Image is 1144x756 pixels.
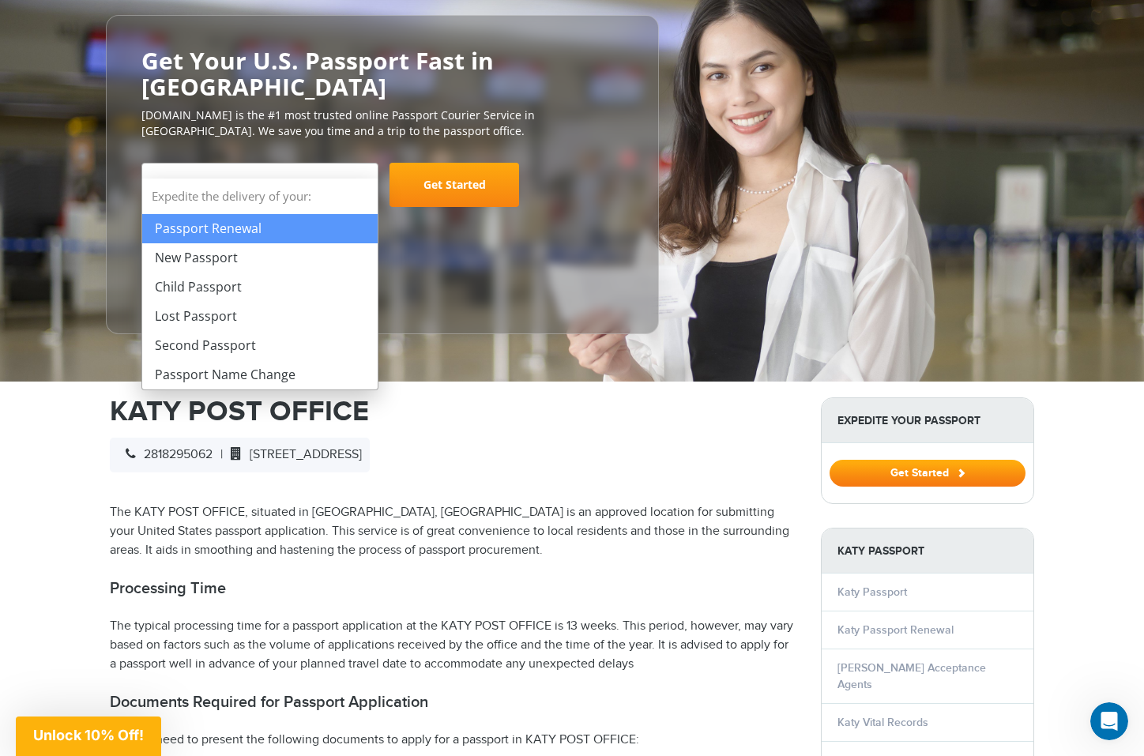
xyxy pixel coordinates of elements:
h2: Documents Required for Passport Application [110,693,797,712]
strong: Expedite Your Passport [822,398,1033,443]
li: Lost Passport [142,302,378,331]
strong: Expedite the delivery of your: [142,179,378,214]
span: 2818295062 [118,447,213,462]
h2: Processing Time [110,579,797,598]
iframe: Intercom live chat [1090,702,1128,740]
p: The typical processing time for a passport application at the KATY POST OFFICE is 13 weeks. This ... [110,617,797,674]
span: Select Your Service [141,163,378,207]
a: Get Started [830,466,1025,479]
h1: KATY POST OFFICE [110,397,797,426]
span: Unlock 10% Off! [33,727,144,743]
span: [STREET_ADDRESS] [223,447,362,462]
p: [DOMAIN_NAME] is the #1 most trusted online Passport Courier Service in [GEOGRAPHIC_DATA]. We sav... [141,107,623,139]
h2: Get Your U.S. Passport Fast in [GEOGRAPHIC_DATA] [141,47,623,100]
p: The KATY POST OFFICE, situated in [GEOGRAPHIC_DATA], [GEOGRAPHIC_DATA] is an approved location fo... [110,503,797,560]
li: New Passport [142,243,378,273]
li: Passport Name Change [142,360,378,389]
a: Get Started [389,163,519,207]
span: Starting at $199 + government fees [141,215,623,231]
div: Unlock 10% Off! [16,717,161,756]
li: Passport Renewal [142,214,378,243]
a: Katy Vital Records [837,716,928,729]
span: Select Your Service [154,177,280,195]
button: Get Started [830,460,1025,487]
div: | [110,438,370,472]
a: [PERSON_NAME] Acceptance Agents [837,661,986,691]
li: Child Passport [142,273,378,302]
a: Katy Passport [837,585,907,599]
span: Select Your Service [154,169,362,213]
li: Expedite the delivery of your: [142,179,378,389]
p: You will need to present the following documents to apply for a passport in KATY POST OFFICE: [110,731,797,750]
strong: Katy Passport [822,528,1033,574]
a: Katy Passport Renewal [837,623,954,637]
li: Second Passport [142,331,378,360]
